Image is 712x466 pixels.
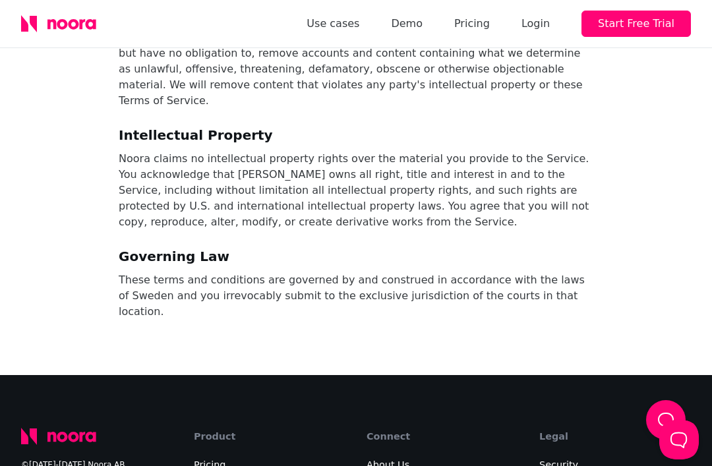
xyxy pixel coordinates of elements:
a: Pricing [454,15,490,33]
button: Load Chat [646,400,686,440]
iframe: Help Scout Beacon - Open [659,420,699,459]
button: Start Free Trial [581,11,691,37]
p: Noora claims no intellectual property rights over the material you provide to the Service. You ac... [119,151,593,230]
div: Login [521,15,550,33]
div: Connect [367,428,518,445]
h2: Governing Law [119,246,593,267]
div: Legal [539,428,691,445]
a: Use cases [307,15,359,33]
p: These terms and conditions are governed by and construed in accordance with the laws of Sweden an... [119,272,593,320]
h2: Intellectual Property [119,125,593,146]
a: Demo [391,15,423,33]
div: Product [194,428,345,445]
